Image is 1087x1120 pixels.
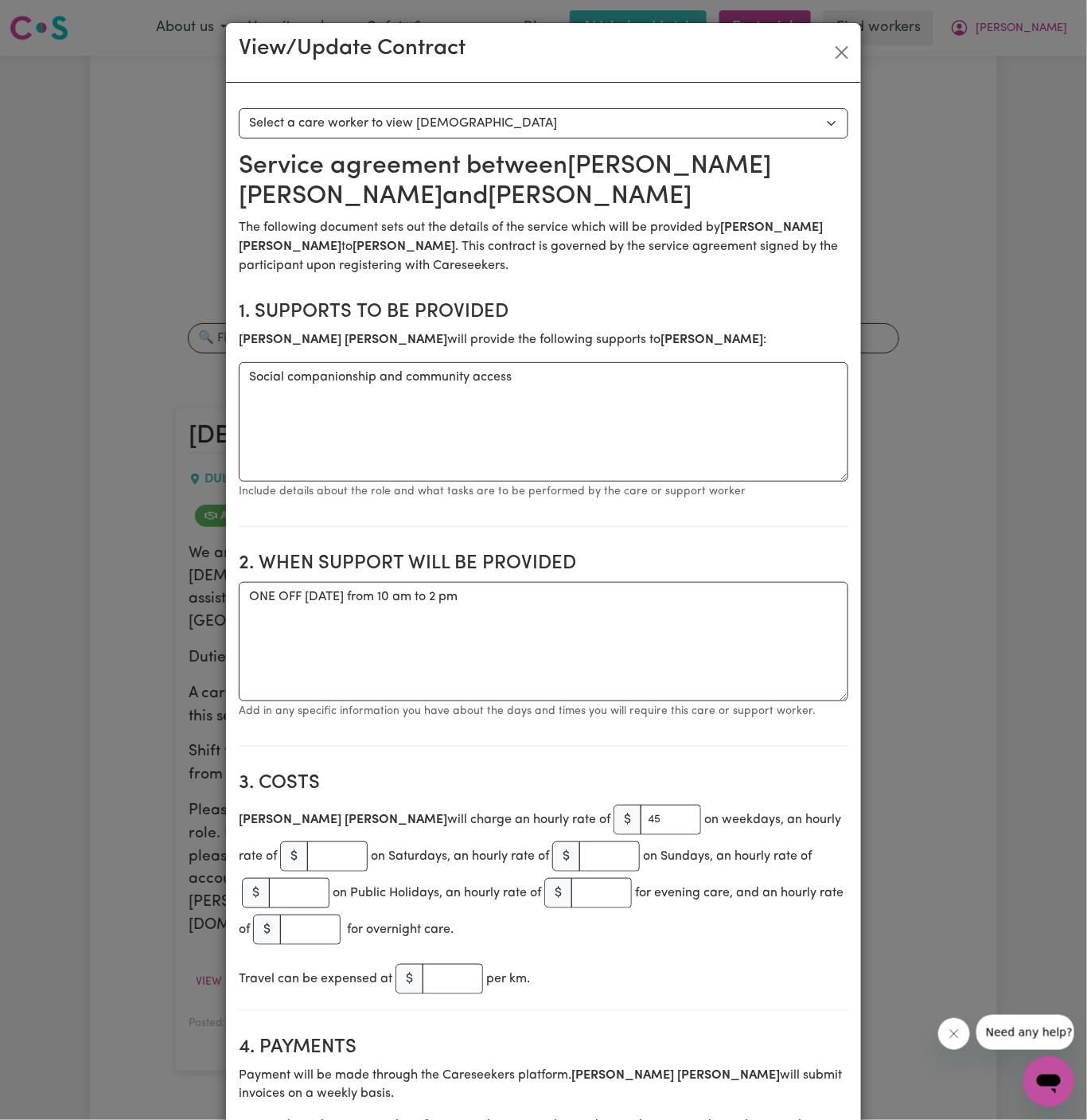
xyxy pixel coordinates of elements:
b: [PERSON_NAME] [PERSON_NAME] [239,814,447,826]
span: $ [614,805,641,835]
b: [PERSON_NAME] [PERSON_NAME] [239,334,447,346]
p: will provide the following supports to : [239,330,848,349]
span: $ [544,878,572,908]
small: Include details about the role and what tasks are to be performed by the care or support worker [239,486,746,498]
h2: 3. Costs [239,772,848,795]
span: $ [253,915,281,945]
iframe: Close message [938,1018,970,1050]
h2: 4. Payments [239,1036,848,1060]
h2: 1. Supports to be provided [239,301,848,324]
b: [PERSON_NAME] [353,240,455,253]
span: $ [395,964,423,994]
p: The following document sets out the details of the service which will be provided by to . This co... [239,218,848,275]
iframe: Button to launch messaging window [1023,1056,1074,1107]
iframe: Message from company [976,1015,1074,1050]
div: will charge an hourly rate of on weekdays, an hourly rate of on Saturdays, an hourly rate of on S... [239,802,848,948]
span: $ [280,841,308,872]
div: Travel can be expensed at per km. [239,961,848,997]
h2: Service agreement between [PERSON_NAME] [PERSON_NAME] and [PERSON_NAME] [239,151,848,213]
small: Add in any specific information you have about the days and times you will require this care or s... [239,705,816,717]
b: [PERSON_NAME] [PERSON_NAME] [571,1069,780,1082]
span: $ [242,878,270,908]
h2: 2. When support will be provided [239,552,848,576]
span: $ [552,841,580,872]
textarea: ONE OFF [DATE] from 10 am to 2 pm [239,582,848,701]
h3: View/Update Contract [239,36,466,63]
b: [PERSON_NAME] [660,334,763,346]
textarea: Social companionship and community access [239,362,848,482]
button: Close [829,40,855,65]
p: Payment will be made through the Careseekers platform. will submit invoices on a weekly basis. [239,1066,848,1104]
